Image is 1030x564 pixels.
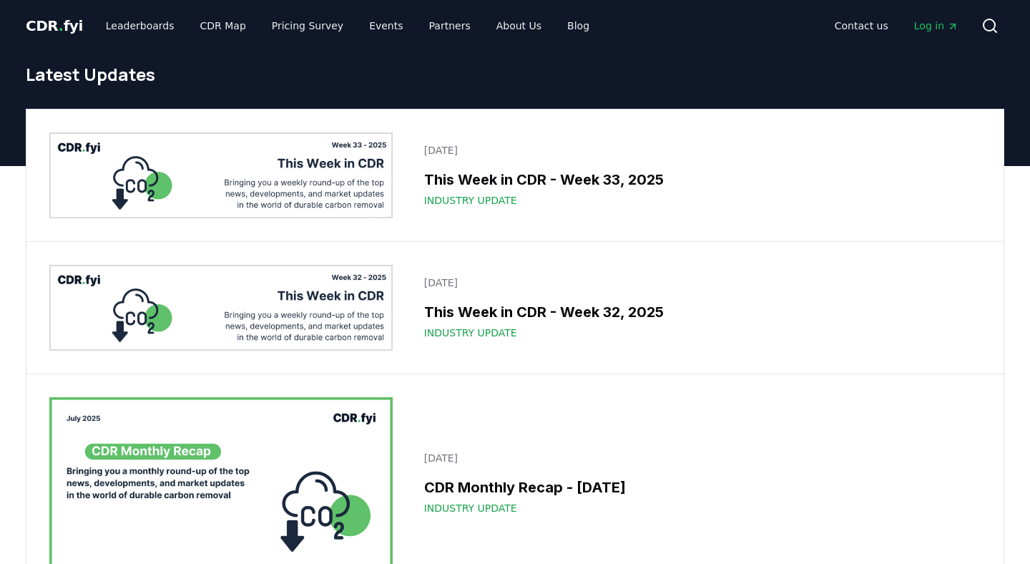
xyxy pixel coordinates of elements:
[424,477,972,498] h3: CDR Monthly Recap - [DATE]
[26,16,83,36] a: CDR.fyi
[424,169,972,190] h3: This Week in CDR - Week 33, 2025
[823,13,900,39] a: Contact us
[485,13,553,39] a: About Us
[189,13,257,39] a: CDR Map
[424,143,972,157] p: [DATE]
[260,13,355,39] a: Pricing Survey
[26,17,83,34] span: CDR fyi
[416,135,981,216] a: [DATE]This Week in CDR - Week 33, 2025Industry Update
[556,13,601,39] a: Blog
[424,326,517,340] span: Industry Update
[416,267,981,349] a: [DATE]This Week in CDR - Week 32, 2025Industry Update
[914,19,958,33] span: Log in
[424,451,972,465] p: [DATE]
[416,442,981,524] a: [DATE]CDR Monthly Recap - [DATE]Industry Update
[424,301,972,323] h3: This Week in CDR - Week 32, 2025
[358,13,414,39] a: Events
[94,13,186,39] a: Leaderboards
[59,17,64,34] span: .
[823,13,970,39] nav: Main
[903,13,970,39] a: Log in
[49,132,393,218] img: This Week in CDR - Week 33, 2025 blog post image
[418,13,482,39] a: Partners
[424,501,517,515] span: Industry Update
[424,276,972,290] p: [DATE]
[94,13,601,39] nav: Main
[49,265,393,351] img: This Week in CDR - Week 32, 2025 blog post image
[26,63,1004,86] h1: Latest Updates
[424,193,517,208] span: Industry Update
